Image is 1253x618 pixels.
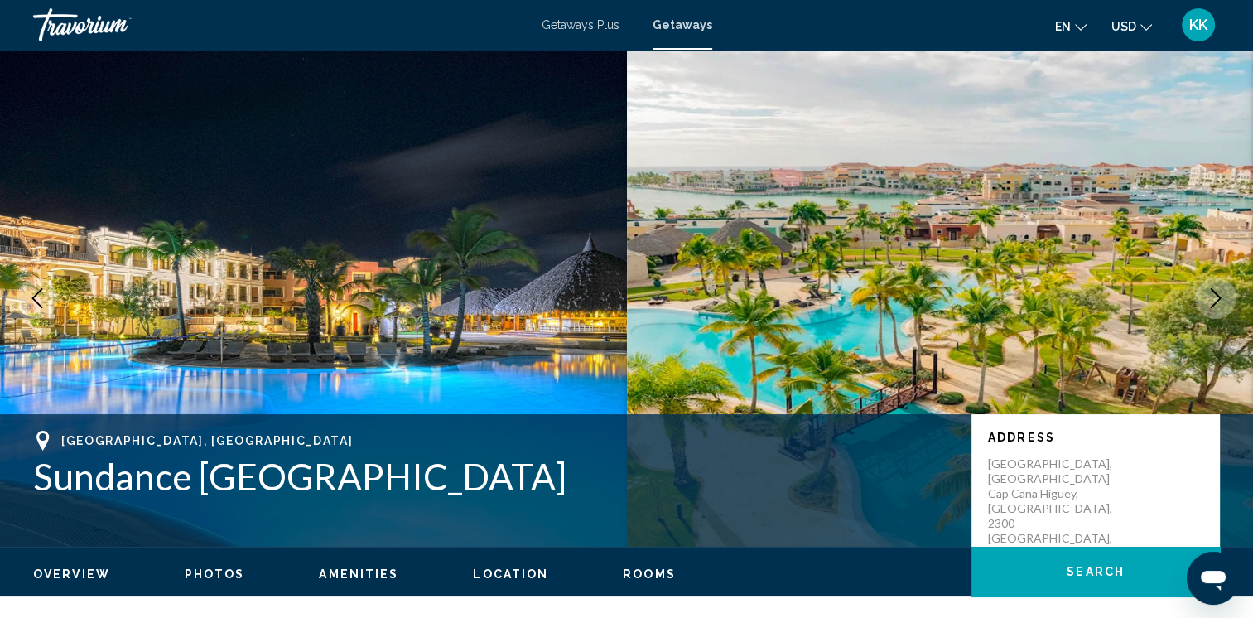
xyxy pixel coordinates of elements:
[623,567,676,582] button: Rooms
[33,567,110,582] button: Overview
[33,8,525,41] a: Travorium
[1187,552,1240,605] iframe: Button to launch messaging window
[1111,20,1136,33] span: USD
[542,18,619,31] a: Getaways Plus
[33,567,110,581] span: Overview
[33,455,955,498] h1: Sundance [GEOGRAPHIC_DATA]
[185,567,245,582] button: Photos
[17,278,58,319] button: Previous image
[473,567,548,582] button: Location
[61,434,353,447] span: [GEOGRAPHIC_DATA], [GEOGRAPHIC_DATA]
[1177,7,1220,42] button: User Menu
[623,567,676,581] span: Rooms
[653,18,712,31] a: Getaways
[1055,14,1087,38] button: Change language
[473,567,548,581] span: Location
[971,547,1220,596] button: Search
[1189,17,1207,33] span: KK
[988,456,1120,561] p: [GEOGRAPHIC_DATA], [GEOGRAPHIC_DATA] Cap Cana Higuey, [GEOGRAPHIC_DATA], 2300 [GEOGRAPHIC_DATA], ...
[319,567,398,582] button: Amenities
[319,567,398,581] span: Amenities
[1055,20,1071,33] span: en
[1195,278,1236,319] button: Next image
[185,567,245,581] span: Photos
[1111,14,1152,38] button: Change currency
[988,431,1203,444] p: Address
[1067,566,1125,579] span: Search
